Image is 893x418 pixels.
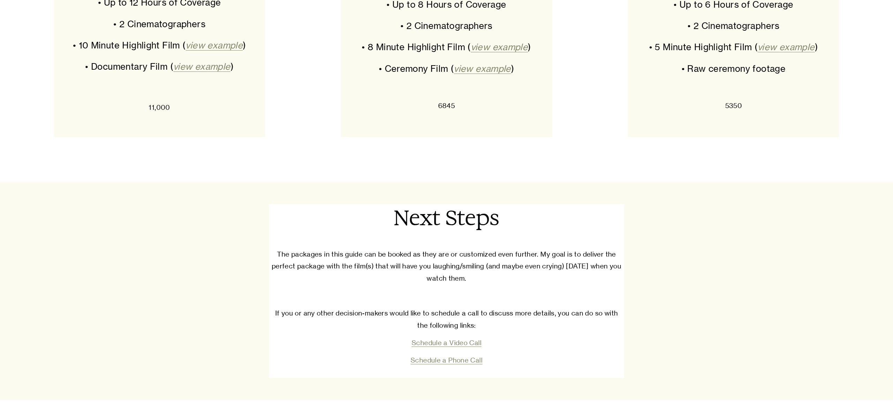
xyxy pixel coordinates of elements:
p: • 5 Minute Highlight Film ( ) [640,39,826,55]
p: • Ceremony Film ( ) [353,61,539,76]
a: Schedule a Phone Call [411,356,482,364]
p: 6845 [353,100,539,112]
strong: Next Steps [394,205,499,231]
a: view example [186,40,243,51]
a: Schedule a Video Call [412,339,481,347]
p: • Documentary Film ( ) [66,59,252,74]
p: • 2 Cinematographers [640,18,826,33]
a: view example [454,63,511,74]
p: • Raw ceremony footage [640,61,826,76]
a: view example [758,41,815,52]
p: 11,000 [66,101,252,113]
p: • 10 Minute Highlight Film ( ) [66,37,252,53]
p: • 8 Minute Highlight Film ( ) [353,39,539,55]
p: • 2 Cinematographers [66,16,252,32]
p: The packages in this guide can be booked as they are or customized even further. My goal is to de... [269,248,624,284]
a: view example [173,61,231,72]
p: • 2 Cinematographers [353,18,539,33]
a: view example [471,41,528,52]
p: If you or any other decision-makers would like to schedule a call to discuss more details, you ca... [269,307,624,331]
p: 5350 [640,100,826,112]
